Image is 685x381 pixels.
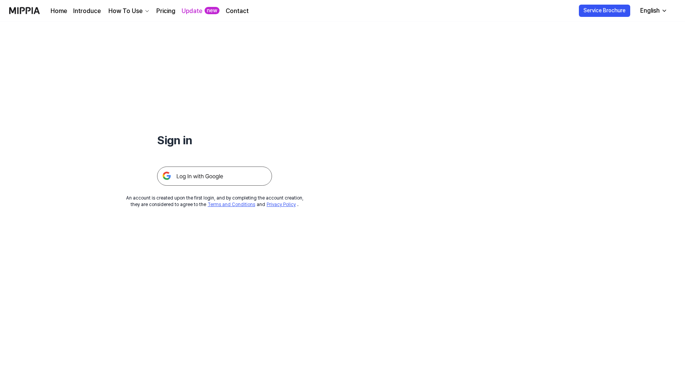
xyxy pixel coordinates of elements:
[156,7,175,16] a: Pricing
[51,7,67,16] a: Home
[126,195,303,208] div: An account is created upon the first login, and by completing the account creation, they are cons...
[107,7,150,16] button: How To Use
[639,6,661,15] div: English
[208,202,255,207] a: Terms and Conditions
[634,3,672,18] button: English
[157,167,272,186] img: 구글 로그인 버튼
[157,132,272,148] h1: Sign in
[107,7,144,16] div: How To Use
[226,7,249,16] a: Contact
[182,7,202,16] a: Update
[579,5,630,17] button: Service Brochure
[267,202,296,207] a: Privacy Policy
[73,7,101,16] a: Introduce
[205,7,220,15] div: new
